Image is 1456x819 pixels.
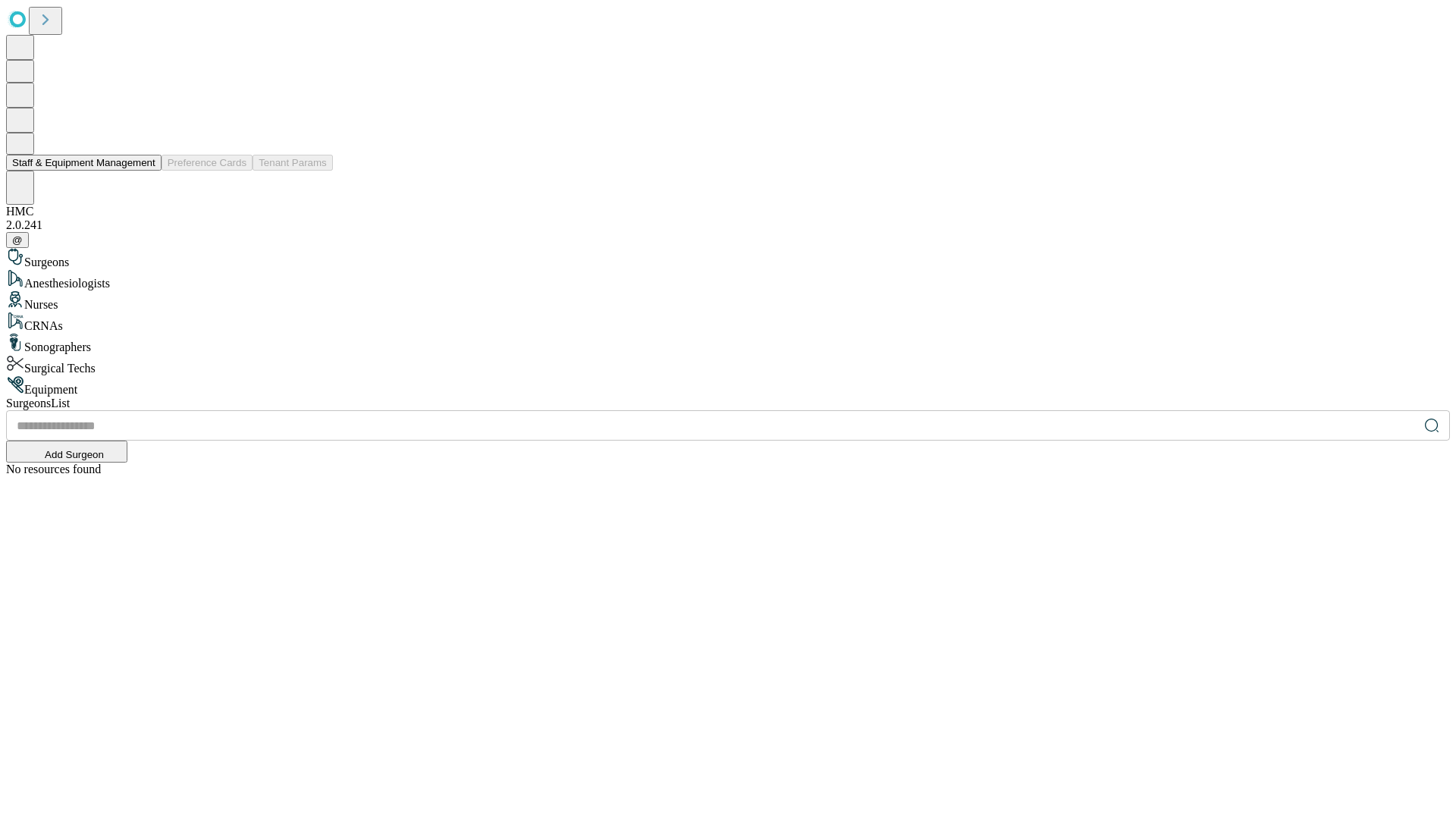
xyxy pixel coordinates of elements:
[6,155,162,171] button: Staff & Equipment Management
[6,248,1450,269] div: Surgeons
[45,449,104,460] span: Add Surgeon
[6,354,1450,375] div: Surgical Techs
[6,290,1450,312] div: Nurses
[6,375,1450,397] div: Equipment
[6,232,29,248] button: @
[162,155,253,171] button: Preference Cards
[6,312,1450,333] div: CRNAs
[6,463,1450,476] div: No resources found
[6,397,1450,410] div: Surgeons List
[6,218,1450,232] div: 2.0.241
[6,333,1450,354] div: Sonographers
[6,269,1450,290] div: Anesthesiologists
[12,234,23,246] span: @
[6,441,127,463] button: Add Surgeon
[6,205,1450,218] div: HMC
[253,155,333,171] button: Tenant Params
